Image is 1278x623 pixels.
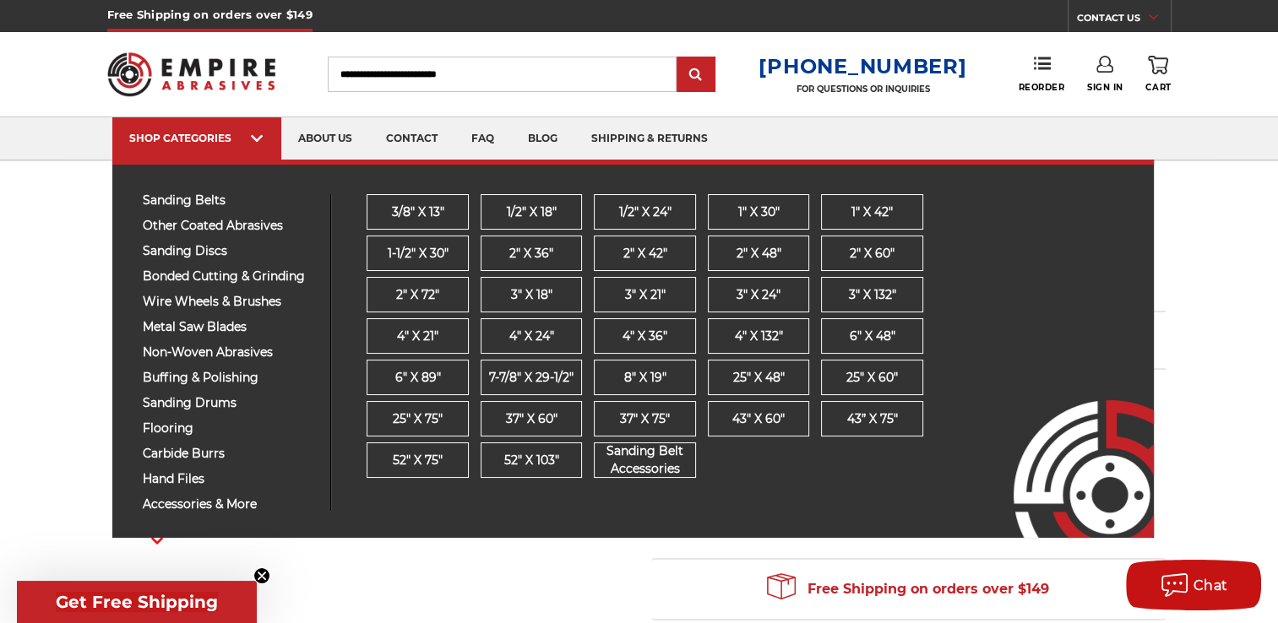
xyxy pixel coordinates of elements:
a: contact [369,117,454,160]
div: Get Free ShippingClose teaser [17,581,257,623]
span: 52" x 75" [392,452,442,469]
span: hand files [143,473,318,485]
a: CONTACT US [1077,8,1171,32]
span: 52" x 103" [503,452,558,469]
img: Empire Abrasives Logo Image [983,350,1154,538]
span: 4" x 21" [396,328,438,345]
span: 2" x 48" [736,245,780,263]
span: 43" x 60" [732,410,785,428]
a: Cart [1145,56,1171,93]
a: [PHONE_NUMBER] [759,54,966,79]
img: Empire Abrasives [107,41,276,107]
button: Chat [1126,560,1261,610]
a: about us [281,117,369,160]
span: 25" x 60" [846,369,898,387]
a: Reorder [1018,56,1064,92]
span: 1/2" x 18" [506,203,556,221]
span: Reorder [1018,82,1064,93]
span: bonded cutting & grinding [143,270,318,283]
span: metal saw blades [143,321,318,333]
span: 3" x 21" [624,286,665,304]
span: Chat [1194,577,1228,593]
span: 1-1/2" x 30" [387,245,448,263]
span: 7-7/8" x 29-1/2" [488,369,573,387]
span: sanding belts [143,194,318,207]
span: 6" x 89" [394,369,440,387]
span: 4" x 36" [623,328,667,345]
span: Sanding Belt Accessories [595,442,695,478]
div: SHOP CATEGORIES [129,132,264,144]
span: carbide burrs [143,447,318,460]
span: 8" x 19" [623,369,666,387]
span: other coated abrasives [143,219,318,232]
span: 2" x 60" [850,245,895,263]
a: faq [454,117,511,160]
span: sanding discs [143,245,318,257]
span: 6" x 48" [849,328,895,345]
span: Free Shipping on orders over $149 [767,572,1049,606]
span: 25" x 75" [392,410,442,428]
a: shipping & returns [574,117,725,160]
p: FOR QUESTIONS OR INQUIRIES [759,84,966,95]
span: 4" x 24" [508,328,553,345]
span: non-woven abrasives [143,346,318,359]
span: wire wheels & brushes [143,295,318,308]
span: Sign In [1087,82,1123,93]
span: 2" x 42" [623,245,666,263]
span: sanding drums [143,397,318,409]
span: 2" x 72" [395,286,438,304]
span: 1" x 42" [851,203,893,221]
span: 1/2" x 24" [618,203,671,221]
span: accessories & more [143,498,318,511]
span: 4" x 132" [734,328,782,345]
span: 1" x 30" [737,203,779,221]
span: Get Free Shipping [56,592,218,612]
span: 37" x 75" [620,410,670,428]
a: blog [511,117,574,160]
span: 3" x 24" [737,286,780,304]
button: Next [137,522,177,558]
span: 3/8" x 13" [391,203,443,221]
span: 2" x 36" [508,245,552,263]
button: Close teaser [253,567,270,584]
span: 3" x 18" [510,286,552,304]
span: 25" x 48" [732,369,784,387]
span: 37" x 60" [505,410,557,428]
span: flooring [143,422,318,435]
span: 3" x 132" [848,286,895,304]
span: Cart [1145,82,1171,93]
span: 43” x 75" [846,410,897,428]
span: buffing & polishing [143,371,318,384]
